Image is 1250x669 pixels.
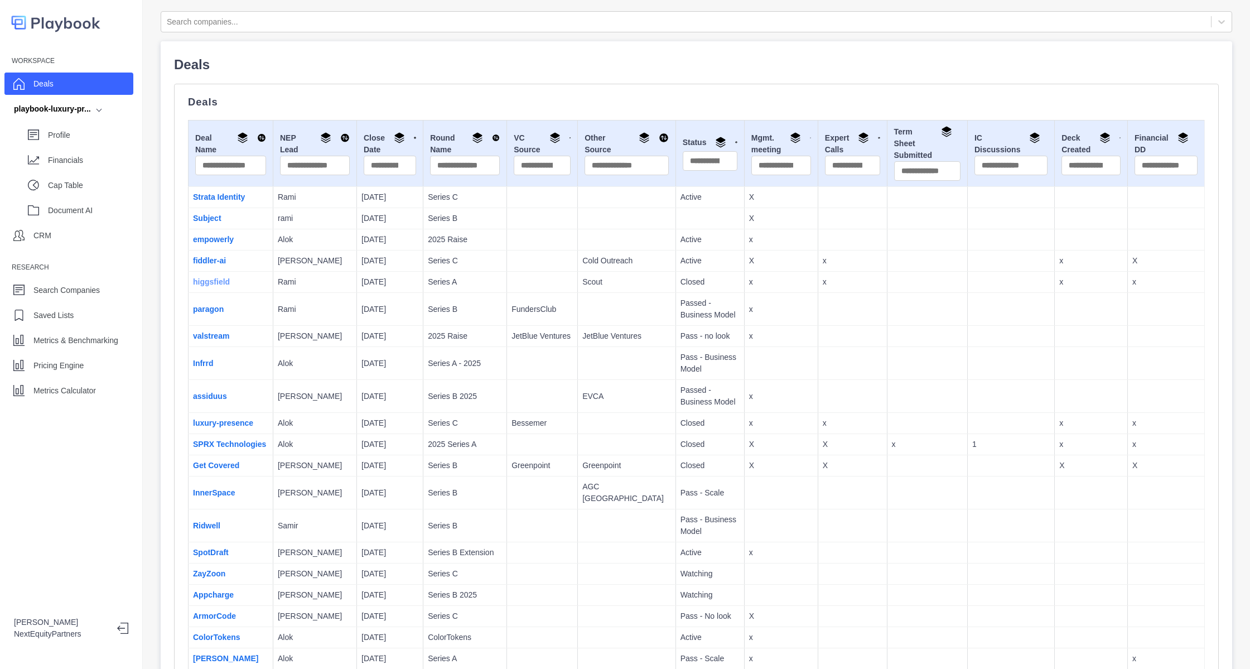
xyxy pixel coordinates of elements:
p: 1 [972,439,1050,450]
p: ColorTokens [428,632,502,643]
p: X [749,255,813,267]
p: [DATE] [361,568,418,580]
p: x [749,632,813,643]
p: x [749,547,813,559]
p: JetBlue Ventures [582,330,671,342]
p: Pass - No look [680,610,740,622]
p: [DATE] [361,234,418,246]
img: Sort [570,132,571,143]
img: Group By [1099,132,1111,143]
img: Group By [858,132,869,143]
p: x [1059,439,1123,450]
p: Closed [680,417,740,429]
p: Rami [278,191,352,203]
p: Closed [680,460,740,471]
a: SpotDraft [193,548,229,557]
p: [PERSON_NAME] [278,255,352,267]
p: x [749,391,813,402]
p: Pricing Engine [33,360,84,372]
p: Alok [278,632,352,643]
p: [DATE] [361,589,418,601]
p: x [1132,417,1200,429]
p: X [749,439,813,450]
p: [PERSON_NAME] [278,610,352,622]
p: Series A [428,276,502,288]
p: Samir [278,520,352,532]
p: rami [278,213,352,224]
p: [DATE] [361,632,418,643]
p: Passed - Business Model [680,384,740,408]
div: Expert Calls [825,132,880,156]
p: AGC [GEOGRAPHIC_DATA] [582,481,671,504]
p: Profile [48,129,133,141]
p: Active [680,547,740,559]
img: Group By [790,132,801,143]
p: Series B 2025 [428,589,502,601]
img: Sort [878,132,880,143]
p: [DATE] [361,330,418,342]
p: X [749,213,813,224]
p: Series C [428,417,502,429]
img: Group By [941,126,952,137]
p: Rami [278,304,352,315]
p: Series B [428,460,502,471]
p: x [749,653,813,665]
p: Series B [428,213,502,224]
p: [DATE] [361,417,418,429]
p: Metrics & Benchmarking [33,335,118,346]
img: Group By [549,132,561,143]
p: Pass - Business Model [680,352,740,375]
p: Closed [680,439,740,450]
p: Deals [33,78,54,90]
p: x [892,439,963,450]
a: ColorTokens [193,633,240,642]
p: x [823,276,882,288]
p: [DATE] [361,213,418,224]
p: Active [680,234,740,246]
p: Alok [278,653,352,665]
p: JetBlue Ventures [511,330,573,342]
p: Watching [680,568,740,580]
p: Deals [174,55,1219,75]
p: x [749,234,813,246]
p: x [749,330,813,342]
p: Financials [48,155,133,166]
a: Get Covered [193,461,239,470]
p: X [749,191,813,203]
p: Series C [428,610,502,622]
p: Saved Lists [33,310,74,321]
p: Metrics Calculator [33,385,96,397]
a: luxury-presence [193,418,253,427]
p: Series B [428,520,502,532]
img: Group By [320,132,331,143]
p: FundersClub [511,304,573,315]
div: Term Sheet Submitted [894,126,961,161]
p: x [1132,653,1200,665]
p: Watching [680,589,740,601]
img: Sort [659,132,669,143]
img: Group By [237,132,248,143]
p: Series B [428,304,502,315]
p: x [1059,417,1123,429]
p: Closed [680,276,740,288]
p: NextEquityPartners [14,628,108,640]
p: [DATE] [361,255,418,267]
p: X [823,460,882,471]
p: 2025 Series A [428,439,502,450]
p: [PERSON_NAME] [278,547,352,559]
a: valstream [193,331,229,340]
div: Deck Created [1061,132,1121,156]
a: Infrrd [193,359,214,368]
div: Other Source [585,132,669,156]
img: Sort [257,132,266,143]
a: paragon [193,305,224,314]
p: [PERSON_NAME] [278,589,352,601]
p: X [1132,255,1200,267]
div: Status [683,137,737,151]
p: x [1132,439,1200,450]
img: Group By [639,132,650,143]
p: Series B Extension [428,547,502,559]
a: Ridwell [193,521,220,530]
p: [PERSON_NAME] [278,460,352,471]
img: Group By [715,137,726,148]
